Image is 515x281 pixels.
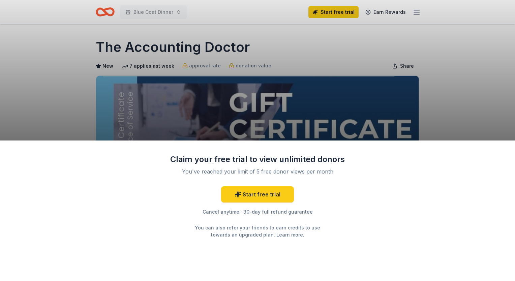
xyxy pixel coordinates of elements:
[170,154,345,165] div: Claim your free trial to view unlimited donors
[276,231,303,238] a: Learn more
[221,186,294,202] a: Start free trial
[189,224,326,238] div: You can also refer your friends to earn credits to use towards an upgraded plan. .
[178,167,337,176] div: You've reached your limit of 5 free donor views per month
[170,208,345,216] div: Cancel anytime · 30-day full refund guarantee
